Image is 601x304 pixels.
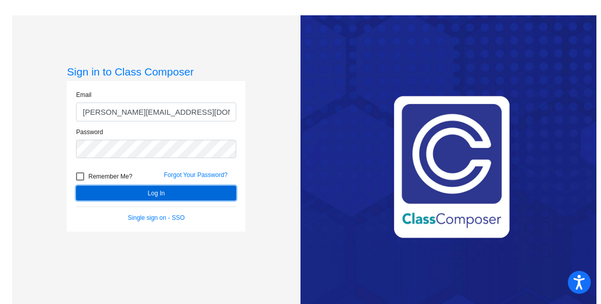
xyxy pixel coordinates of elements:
[164,171,228,179] a: Forgot Your Password?
[76,90,91,99] label: Email
[128,214,185,221] a: Single sign on - SSO
[67,65,245,78] h3: Sign in to Class Composer
[88,170,132,183] span: Remember Me?
[76,186,236,200] button: Log In
[76,128,103,137] label: Password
